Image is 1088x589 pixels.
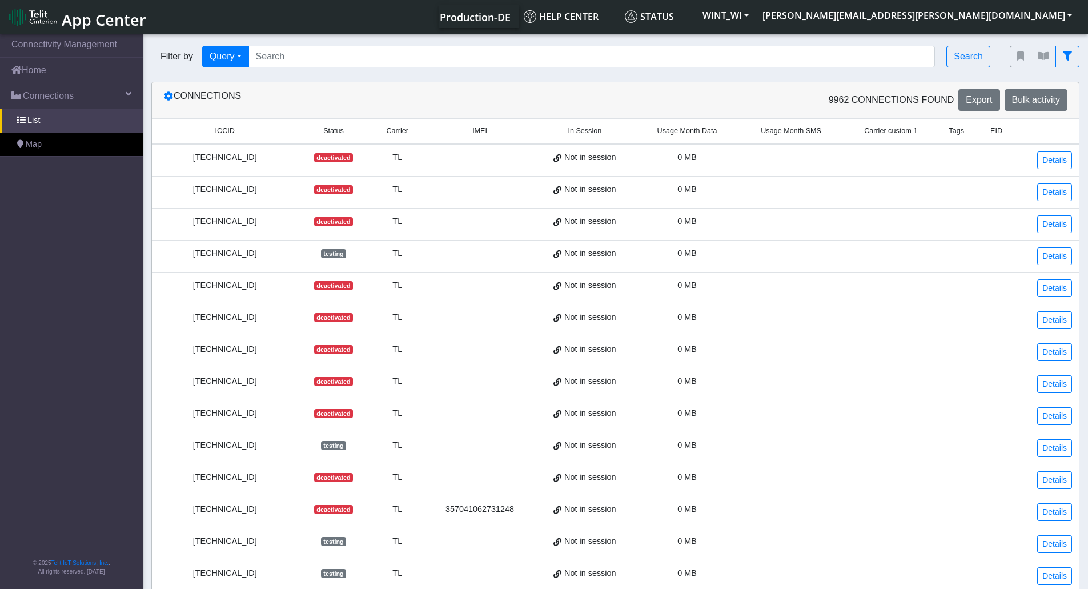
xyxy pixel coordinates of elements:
a: Details [1037,247,1072,265]
div: TL [376,343,419,356]
span: Help center [524,10,599,23]
a: Details [1037,439,1072,457]
div: TL [376,567,419,580]
span: deactivated [314,217,353,226]
button: Export [958,89,999,111]
span: 0 MB [677,536,697,546]
div: TL [376,279,419,292]
div: [TECHNICAL_ID] [159,215,291,228]
span: Not in session [564,247,616,260]
a: Details [1037,343,1072,361]
div: [TECHNICAL_ID] [159,311,291,324]
div: [TECHNICAL_ID] [159,503,291,516]
img: status.svg [625,10,637,23]
span: 0 MB [677,408,697,418]
a: Details [1037,279,1072,297]
span: 0 MB [677,376,697,386]
span: Not in session [564,279,616,292]
span: 0 MB [677,312,697,322]
span: testing [321,441,346,450]
div: [TECHNICAL_ID] [159,535,291,548]
span: 0 MB [677,504,697,514]
div: TL [376,151,419,164]
button: Search [946,46,990,67]
a: Details [1037,407,1072,425]
span: Tags [949,126,964,137]
span: Usage Month Data [657,126,717,137]
span: 0 MB [677,344,697,354]
button: Bulk activity [1005,89,1067,111]
a: Details [1037,183,1072,201]
div: TL [376,375,419,388]
button: [PERSON_NAME][EMAIL_ADDRESS][PERSON_NAME][DOMAIN_NAME] [756,5,1079,26]
div: TL [376,215,419,228]
input: Search... [248,46,936,67]
span: Not in session [564,311,616,324]
span: deactivated [314,473,353,482]
span: Connections [23,89,74,103]
span: EID [990,126,1002,137]
a: App Center [9,5,144,29]
span: deactivated [314,281,353,290]
a: Details [1037,471,1072,489]
div: TL [376,503,419,516]
div: [TECHNICAL_ID] [159,151,291,164]
div: Connections [155,89,616,111]
a: Details [1037,535,1072,553]
span: Filter by [151,50,202,63]
span: Not in session [564,567,616,580]
span: Status [625,10,674,23]
span: 0 MB [677,472,697,482]
span: 0 MB [677,217,697,226]
span: Not in session [564,151,616,164]
div: TL [376,311,419,324]
a: Your current platform instance [439,5,510,28]
div: [TECHNICAL_ID] [159,375,291,388]
div: [TECHNICAL_ID] [159,343,291,356]
div: [TECHNICAL_ID] [159,471,291,484]
a: Details [1037,503,1072,521]
span: List [27,114,40,127]
span: Not in session [564,375,616,388]
div: [TECHNICAL_ID] [159,247,291,260]
div: TL [376,535,419,548]
span: testing [321,249,346,258]
span: deactivated [314,505,353,514]
span: Not in session [564,471,616,484]
img: knowledge.svg [524,10,536,23]
span: testing [321,569,346,578]
div: [TECHNICAL_ID] [159,279,291,292]
span: Not in session [564,503,616,516]
a: Status [620,5,696,28]
span: Not in session [564,343,616,356]
span: deactivated [314,153,353,162]
span: 0 MB [677,281,697,290]
a: Details [1037,151,1072,169]
span: Bulk activity [1012,95,1060,105]
span: App Center [62,9,146,30]
span: deactivated [314,409,353,418]
span: deactivated [314,313,353,322]
div: TL [376,247,419,260]
div: [TECHNICAL_ID] [159,407,291,420]
span: 0 MB [677,440,697,450]
span: deactivated [314,377,353,386]
span: deactivated [314,345,353,354]
div: [TECHNICAL_ID] [159,183,291,196]
span: testing [321,537,346,546]
span: Not in session [564,535,616,548]
span: Carrier custom 1 [864,126,917,137]
span: Not in session [564,215,616,228]
img: logo-telit-cinterion-gw-new.png [9,8,57,26]
span: deactivated [314,185,353,194]
span: 9962 Connections found [829,93,954,107]
span: IMEI [472,126,487,137]
button: WINT_WI [696,5,756,26]
span: 0 MB [677,185,697,194]
span: 0 MB [677,249,697,258]
div: 357041062731248 [432,503,527,516]
span: Status [323,126,344,137]
span: 0 MB [677,568,697,578]
span: Usage Month SMS [761,126,821,137]
a: Details [1037,215,1072,233]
